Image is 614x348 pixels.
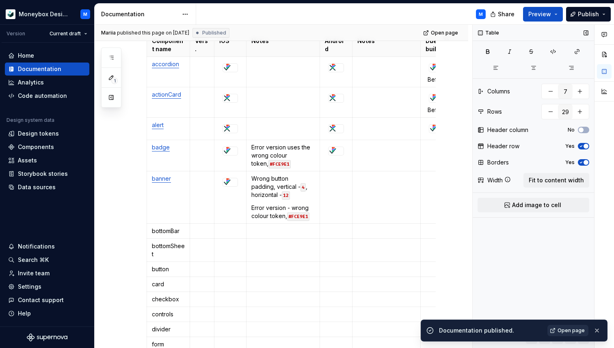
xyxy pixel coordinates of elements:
[5,307,89,320] button: Help
[329,125,337,133] img: bdfbbffa-6c84-4661-be0f-f1c122b31c03.png
[5,63,89,76] a: Documentation
[5,140,89,153] a: Components
[5,280,89,293] a: Settings
[498,10,515,18] span: Share
[19,10,71,18] div: Moneybox Design System
[18,242,55,251] div: Notifications
[565,159,575,166] label: Yes
[152,175,171,182] a: banner
[152,325,185,333] p: divider
[566,7,611,22] button: Publish
[6,9,15,19] img: 9de6ca4a-8ec4-4eed-b9a2-3d312393a40a.png
[268,160,291,169] code: #FCE9E1
[152,242,185,258] p: bottomSheet
[568,127,575,133] label: No
[5,267,89,280] a: Invite team
[487,176,503,184] div: Width
[5,240,89,253] button: Notifications
[2,5,93,23] button: Moneybox Design SystemM
[528,10,551,18] span: Preview
[18,170,68,178] div: Storybook stories
[18,52,34,60] div: Home
[251,143,314,168] p: Error version uses the wrong colour token,
[195,37,209,53] p: Vers.
[287,212,309,221] code: #FCE9E1
[152,61,179,67] a: accordion
[18,283,41,291] div: Settings
[18,143,54,151] div: Components
[223,147,231,155] img: f5dabdb9-e6a7-41e2-bd1b-cfb62b771801.png
[18,309,31,318] div: Help
[152,91,181,98] a: actionCard
[565,143,575,149] label: Yes
[46,28,91,39] button: Current draft
[101,30,116,36] span: Mariia
[83,11,87,17] div: M
[523,173,589,188] button: Fit to content width
[429,64,437,72] img: f5dabdb9-e6a7-41e2-bd1b-cfb62b771801.png
[426,106,462,114] p: Before EOY
[282,191,290,200] code: 12
[18,78,44,86] div: Analytics
[6,117,54,123] div: Design system data
[578,10,599,18] span: Publish
[431,30,458,36] span: Open page
[152,280,185,288] p: card
[152,265,185,273] p: button
[18,65,61,73] div: Documentation
[18,130,59,138] div: Design tokens
[479,11,483,17] div: M
[487,87,510,95] div: Columns
[487,142,519,150] div: Header row
[18,256,49,264] div: Search ⌘K
[558,327,585,334] span: Open page
[512,201,561,209] span: Add image to cell
[5,127,89,140] a: Design tokens
[439,326,543,335] div: Documentation published.
[18,269,50,277] div: Invite team
[487,158,509,166] div: Borders
[5,76,89,89] a: Analytics
[223,125,231,133] img: bdfbbffa-6c84-4661-be0f-f1c122b31c03.png
[223,94,231,102] img: bdfbbffa-6c84-4661-be0f-f1c122b31c03.png
[5,181,89,194] a: Data sources
[18,92,67,100] div: Code automation
[5,167,89,180] a: Storybook stories
[223,178,231,186] img: f5dabdb9-e6a7-41e2-bd1b-cfb62b771801.png
[223,64,231,72] img: f5dabdb9-e6a7-41e2-bd1b-cfb62b771801.png
[421,27,462,39] a: Open page
[219,37,241,45] p: iOS
[18,296,64,304] div: Contact support
[429,94,437,102] img: f5dabdb9-e6a7-41e2-bd1b-cfb62b771801.png
[5,154,89,167] a: Assets
[487,108,502,116] div: Rows
[152,295,185,303] p: checkbox
[18,183,56,191] div: Data sources
[329,64,337,72] img: bdfbbffa-6c84-4661-be0f-f1c122b31c03.png
[5,294,89,307] button: Contact support
[251,37,314,45] p: Notes
[426,37,462,53] p: Due to be build
[329,147,337,155] img: f5dabdb9-e6a7-41e2-bd1b-cfb62b771801.png
[487,126,528,134] div: Header column
[251,204,314,220] p: Error version - wrong colour token,
[251,175,314,199] p: Wrong button padding, vertical - , horizontal -
[18,156,37,164] div: Assets
[329,94,337,102] img: bdfbbffa-6c84-4661-be0f-f1c122b31c03.png
[152,144,170,151] a: badge
[117,30,189,36] div: published this page on [DATE]
[529,176,584,184] span: Fit to content width
[152,37,185,53] p: Component name
[152,121,164,128] a: alert
[523,7,563,22] button: Preview
[27,333,67,342] svg: Supernova Logo
[101,10,178,18] div: Documentation
[152,310,185,318] p: controls
[486,7,520,22] button: Share
[357,37,415,45] p: Notes
[478,198,589,212] button: Add image to cell
[547,325,588,336] a: Open page
[6,30,25,37] div: Version
[152,227,185,235] p: bottomBar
